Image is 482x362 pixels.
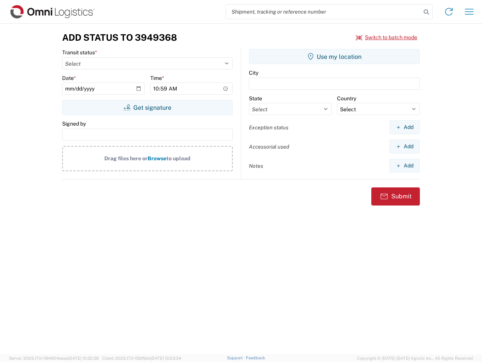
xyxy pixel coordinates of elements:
[249,163,263,169] label: Notes
[102,356,181,360] span: Client: 2025.17.0-159f9de
[249,95,262,102] label: State
[62,120,86,127] label: Signed by
[68,356,99,360] span: [DATE] 10:32:38
[389,159,420,173] button: Add
[62,49,97,56] label: Transit status
[249,143,289,150] label: Accessorial used
[227,356,246,360] a: Support
[389,140,420,153] button: Add
[246,356,265,360] a: Feedback
[337,95,356,102] label: Country
[389,120,420,134] button: Add
[249,124,288,131] label: Exception status
[356,31,417,44] button: Switch to batch mode
[9,356,99,360] span: Server: 2025.17.0-1194904eeae
[166,155,191,161] span: to upload
[150,75,164,81] label: Time
[249,69,258,76] label: City
[148,155,166,161] span: Browse
[104,155,148,161] span: Drag files here or
[226,5,421,19] input: Shipment, tracking or reference number
[62,75,76,81] label: Date
[62,100,233,115] button: Get signature
[371,187,420,206] button: Submit
[357,355,473,362] span: Copyright © [DATE]-[DATE] Agistix Inc., All Rights Reserved
[62,32,177,43] h3: Add Status to 3949368
[151,356,181,360] span: [DATE] 10:23:34
[249,49,420,64] button: Use my location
